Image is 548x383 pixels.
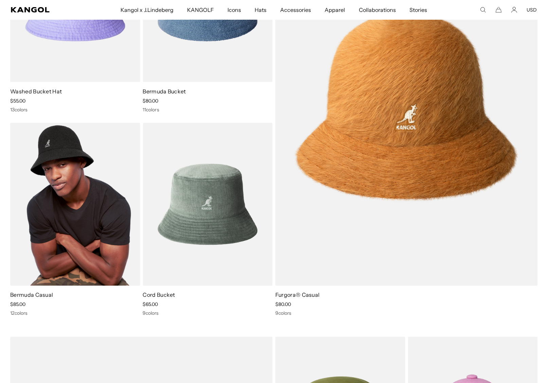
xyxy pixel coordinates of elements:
img: Bermuda Casual [10,123,140,286]
img: Cord Bucket [143,123,273,286]
div: 11 colors [143,107,273,113]
a: Bermuda Bucket [143,88,186,95]
span: $85.00 [10,302,25,308]
summary: Search here [480,7,486,13]
a: Cord Bucket [143,292,176,298]
span: $65.00 [143,302,158,308]
a: Account [511,7,517,13]
button: USD [527,7,537,13]
a: Washed Bucket Hat [10,88,62,95]
span: $55.00 [10,98,25,104]
span: $80.00 [275,302,291,308]
a: Kangol [11,7,79,13]
div: 9 colors [275,310,538,316]
span: $80.00 [143,98,159,104]
a: Bermuda Casual [10,292,53,298]
div: 12 colors [10,310,140,316]
a: Furgora® Casual [275,292,320,298]
div: 13 colors [10,107,140,113]
button: Cart [496,7,502,13]
div: 9 colors [143,310,273,316]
